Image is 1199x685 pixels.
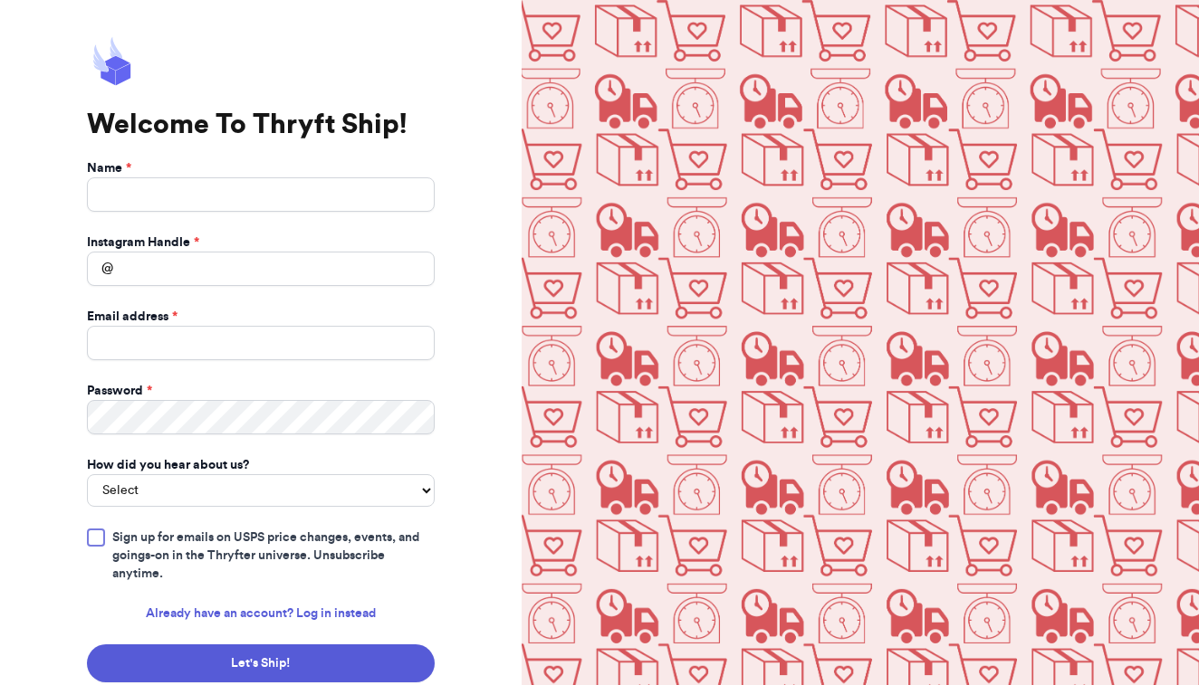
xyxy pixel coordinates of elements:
label: Password [87,382,152,400]
div: @ [87,252,113,286]
h1: Welcome To Thryft Ship! [87,109,435,141]
label: Email address [87,308,177,326]
span: Sign up for emails on USPS price changes, events, and goings-on in the Thryfter universe. Unsubsc... [112,528,435,583]
label: Instagram Handle [87,233,199,252]
label: Name [87,159,131,177]
label: How did you hear about us? [87,456,249,474]
button: Let's Ship! [87,644,435,682]
a: Already have an account? Log in instead [146,604,376,623]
